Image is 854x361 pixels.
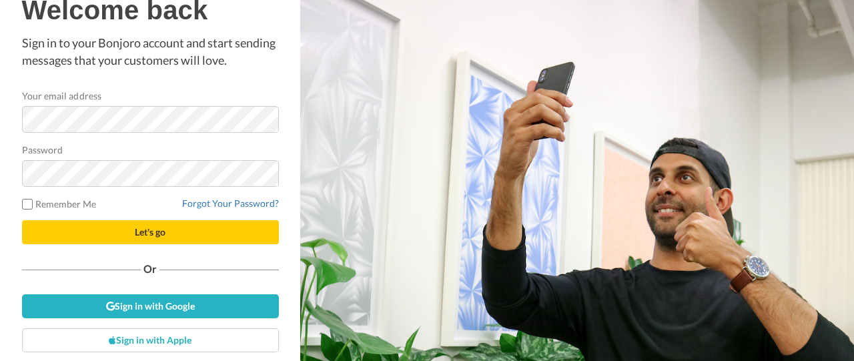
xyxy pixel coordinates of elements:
a: Sign in with Google [22,294,279,318]
a: Forgot Your Password? [182,198,279,209]
input: Remember Me [22,199,33,210]
button: Let's go [22,220,279,244]
label: Your email address [22,89,101,103]
span: Or [141,264,159,274]
a: Sign in with Apple [22,328,279,352]
p: Sign in to your Bonjoro account and start sending messages that your customers will love. [22,35,279,69]
span: Let's go [135,226,165,238]
label: Remember Me [22,197,97,211]
label: Password [22,143,63,157]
